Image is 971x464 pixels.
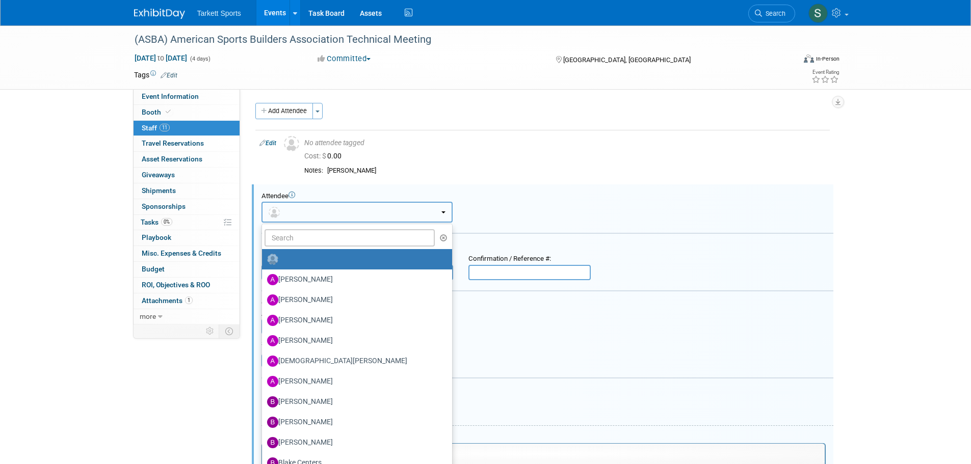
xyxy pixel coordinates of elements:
img: Format-Inperson.png [804,54,814,63]
img: B.jpg [267,396,278,407]
label: [PERSON_NAME] [267,394,442,410]
img: A.jpg [267,376,278,387]
span: Tarkett Sports [197,9,241,17]
span: Sponsorships [142,202,186,210]
label: [PERSON_NAME] [267,292,442,308]
a: Staff11 [134,121,240,136]
img: A.jpg [267,315,278,326]
a: Event Information [134,89,240,104]
img: Unassigned-User-Icon.png [267,254,278,265]
span: to [156,54,166,62]
div: [PERSON_NAME] [327,167,826,175]
img: ExhibitDay [134,9,185,19]
span: Attachments [142,296,193,305]
label: [PERSON_NAME] [267,414,442,430]
label: [PERSON_NAME] [267,271,442,288]
label: [PERSON_NAME] [267,434,442,451]
img: Unassigned-User-Icon.png [284,136,299,151]
div: Cost: [261,299,833,308]
a: Travel Reservations [134,136,240,151]
a: Booth [134,105,240,120]
a: more [134,309,240,324]
a: Attachments1 [134,293,240,309]
td: Tags [134,70,177,80]
div: Event Rating [811,70,839,75]
a: Search [748,5,795,22]
span: ROI, Objectives & ROO [142,281,210,289]
div: Misc. Attachments & Notes [261,385,833,394]
img: Stephane Leudet de la Vallee [808,4,828,23]
div: No attendee tagged [304,139,826,148]
td: Toggle Event Tabs [219,324,240,338]
p: [PERSON_NAME] [6,4,557,14]
span: Tasks [141,218,172,226]
a: Edit [259,140,276,147]
span: Asset Reservations [142,155,202,163]
input: Search [265,229,435,247]
span: Cost: $ [304,152,327,160]
span: more [140,312,156,320]
span: 0% [161,218,172,226]
a: Giveaways [134,168,240,183]
td: Personalize Event Tab Strip [201,324,219,338]
i: Booth reservation complete [166,109,171,115]
a: Playbook [134,230,240,245]
span: 0.00 [304,152,346,160]
div: Registration / Ticket Info (optional) [261,240,833,250]
img: B.jpg [267,417,278,428]
div: In-Person [816,55,839,63]
div: Notes: [304,167,323,175]
span: Shipments [142,186,176,195]
a: Sponsorships [134,199,240,214]
span: Giveaways [142,171,175,179]
span: Travel Reservations [142,139,204,147]
span: Search [762,10,785,17]
body: Rich Text Area. Press ALT-0 for help. [6,4,557,14]
a: Edit [161,72,177,79]
div: Notes [261,433,826,442]
span: Budget [142,265,165,273]
span: [GEOGRAPHIC_DATA], [GEOGRAPHIC_DATA] [563,56,691,64]
span: 11 [160,124,170,131]
a: Shipments [134,183,240,199]
img: A.jpg [267,274,278,285]
span: 1 [185,296,193,304]
a: ROI, Objectives & ROO [134,278,240,293]
span: Playbook [142,233,171,241]
label: [PERSON_NAME] [267,373,442,390]
img: A.jpg [267,335,278,346]
span: Misc. Expenses & Credits [142,249,221,257]
img: A.jpg [267,356,278,367]
div: (ASBA) American Sports Builders Association Technical Meeting [131,31,780,49]
label: [PERSON_NAME] [267,333,442,349]
span: (4 days) [189,56,211,62]
label: [PERSON_NAME] [267,312,442,329]
img: A.jpg [267,294,278,306]
a: Misc. Expenses & Credits [134,246,240,261]
a: Asset Reservations [134,152,240,167]
div: Attendee [261,192,833,201]
label: [DEMOGRAPHIC_DATA][PERSON_NAME] [267,353,442,369]
div: Event Format [735,53,840,68]
img: B.jpg [267,437,278,448]
button: Add Attendee [255,103,313,119]
a: Tasks0% [134,215,240,230]
span: [DATE] [DATE] [134,53,188,63]
span: Staff [142,124,170,132]
span: Booth [142,108,173,116]
div: Confirmation / Reference #: [468,255,591,263]
a: Budget [134,262,240,277]
span: Event Information [142,92,199,100]
button: Committed [314,53,375,64]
